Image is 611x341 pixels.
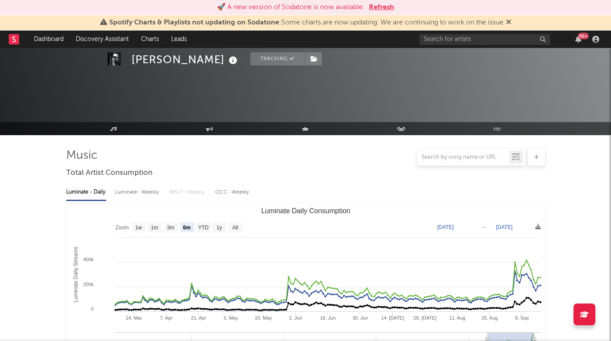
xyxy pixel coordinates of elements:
text: 19. May [254,315,272,321]
a: Charts [135,31,165,48]
text: Zoom [115,225,129,231]
span: Dismiss [506,19,511,26]
button: Refresh [369,2,394,13]
text: 5. May [223,315,238,321]
a: Leads [165,31,193,48]
text: YTD [198,225,208,231]
span: : Some charts are now updating. We are continuing to work on the issue [109,19,503,26]
text: 8. Sep [515,315,529,321]
text: 14. [DATE] [381,315,404,321]
div: OCC - Weekly [215,185,250,200]
span: Total Artist Consumption [66,168,152,178]
div: Luminate - Daily [66,185,106,200]
div: 99 + [578,33,589,39]
button: 99+ [575,36,581,43]
text: [DATE] [437,224,454,230]
text: 25. Aug [481,315,497,321]
input: Search for artists [419,34,550,45]
a: Discovery Assistant [70,31,135,48]
text: 1y [216,225,222,231]
text: 1w [135,225,142,231]
text: → [481,224,486,230]
button: Tracking [250,52,305,65]
text: 400k [83,257,94,262]
span: Spotify Charts & Playlists not updating on Sodatone [109,19,279,26]
div: [PERSON_NAME] [132,52,240,67]
div: 🚀 A new version of Sodatone is now available. [217,2,365,13]
text: 2. Jun [289,315,302,321]
div: Luminate - Weekly [115,185,161,200]
input: Search by song name or URL [417,154,509,161]
text: Luminate Daily Consumption [261,207,350,215]
a: Dashboard [28,31,70,48]
text: 30. Jun [352,315,368,321]
text: 200k [83,282,94,287]
text: 24. Mar [125,315,142,321]
text: 7. Apr [160,315,172,321]
text: 11. Aug [449,315,465,321]
text: 3m [167,225,174,231]
text: 6m [183,225,190,231]
text: 0 [91,306,93,311]
text: 16. Jun [320,315,335,321]
text: 21. Apr [191,315,206,321]
text: All [232,225,238,231]
text: 1m [151,225,158,231]
text: [DATE] [496,224,513,230]
text: Luminate Daily Streams [72,247,78,302]
text: 28. [DATE] [413,315,436,321]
